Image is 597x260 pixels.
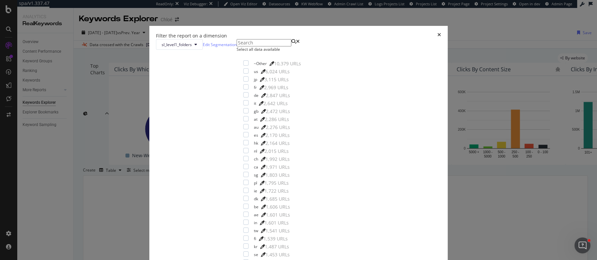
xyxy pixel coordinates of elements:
div: 1,541 URLs [265,227,290,234]
div: 1,722 URLs [264,188,289,194]
input: Search [237,39,291,46]
div: 2,642 URLs [263,100,288,107]
div: 2,276 URLs [266,124,290,131]
div: es [254,132,258,138]
div: kr [254,244,258,249]
div: 3,115 URLs [264,76,289,83]
iframe: Intercom live chat [574,237,590,253]
div: 1,971 URLs [265,164,290,170]
span: sl_level1_folders [162,42,192,47]
div: 2,969 URLs [264,84,288,91]
div: tw [254,228,258,233]
div: 2,286 URLs [265,116,289,123]
div: hk [254,140,258,146]
div: 1,606 URLs [266,204,290,210]
div: fi [254,236,256,241]
div: 1,487 URLs [265,243,289,250]
div: gb [254,108,259,114]
div: pl [254,180,257,186]
div: 1,601 URLs [266,212,290,218]
div: 2,015 URLs [264,148,289,155]
div: 1,453 URLs [265,251,290,258]
div: ch [254,156,258,162]
div: 1,795 URLs [264,180,289,186]
div: 2,170 URLs [265,132,290,139]
div: in [254,220,257,226]
div: jp [254,77,257,82]
div: 2,164 URLs [265,140,290,147]
div: Select all data available [237,46,309,52]
a: Edit Segmentation [203,41,237,48]
div: 2,472 URLs [266,108,290,115]
div: Filter the report on a dimension [156,32,227,39]
div: sg [254,172,258,178]
div: se [254,252,258,257]
div: nl [254,148,257,154]
div: 1,803 URLs [265,172,290,178]
div: 1,992 URLs [265,156,290,162]
div: at [254,116,258,122]
div: ~Other [254,61,267,66]
div: ca [254,164,258,170]
div: 1,601 URLs [264,220,289,226]
div: ie [254,188,257,194]
div: 10,379 URLs [274,60,301,67]
button: sl_level1_folders [156,39,203,50]
div: dk [254,196,258,202]
div: 6,024 URLs [265,68,290,75]
div: be [254,204,259,210]
div: times [437,32,441,39]
div: 1,685 URLs [265,196,290,202]
div: fr [254,85,257,90]
div: 1,539 URLs [263,235,288,242]
div: au [254,124,259,130]
div: it [254,100,256,106]
div: 2,847 URLs [266,92,290,99]
div: de [254,93,259,98]
div: ae [254,212,259,218]
div: us [254,69,258,74]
